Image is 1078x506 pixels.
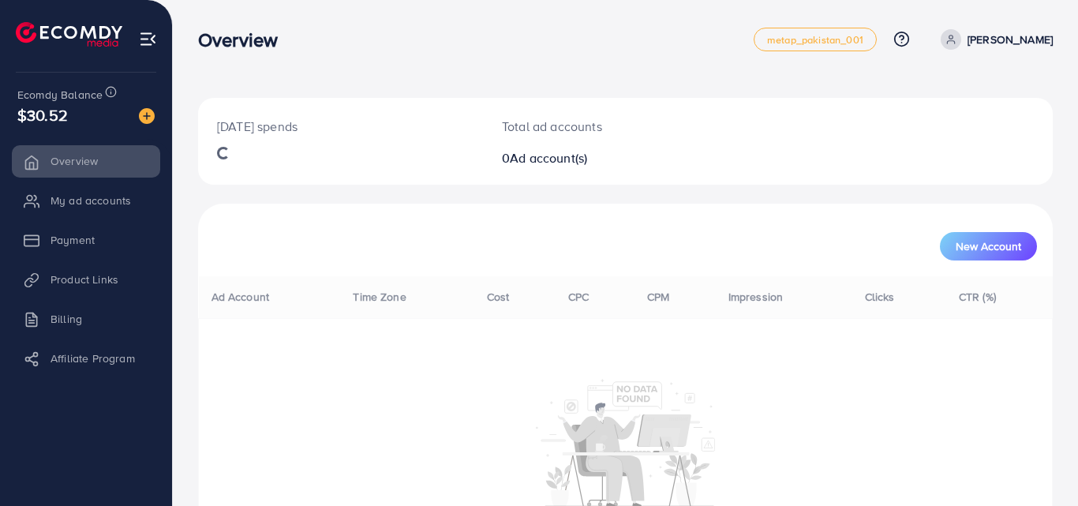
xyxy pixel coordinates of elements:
[502,117,678,136] p: Total ad accounts
[956,241,1021,252] span: New Account
[217,117,464,136] p: [DATE] spends
[139,30,157,48] img: menu
[940,232,1037,260] button: New Account
[17,103,68,126] span: $30.52
[198,28,290,51] h3: Overview
[502,151,678,166] h2: 0
[510,149,587,167] span: Ad account(s)
[139,108,155,124] img: image
[968,30,1053,49] p: [PERSON_NAME]
[767,35,863,45] span: metap_pakistan_001
[17,87,103,103] span: Ecomdy Balance
[934,29,1053,50] a: [PERSON_NAME]
[16,22,122,47] img: logo
[754,28,877,51] a: metap_pakistan_001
